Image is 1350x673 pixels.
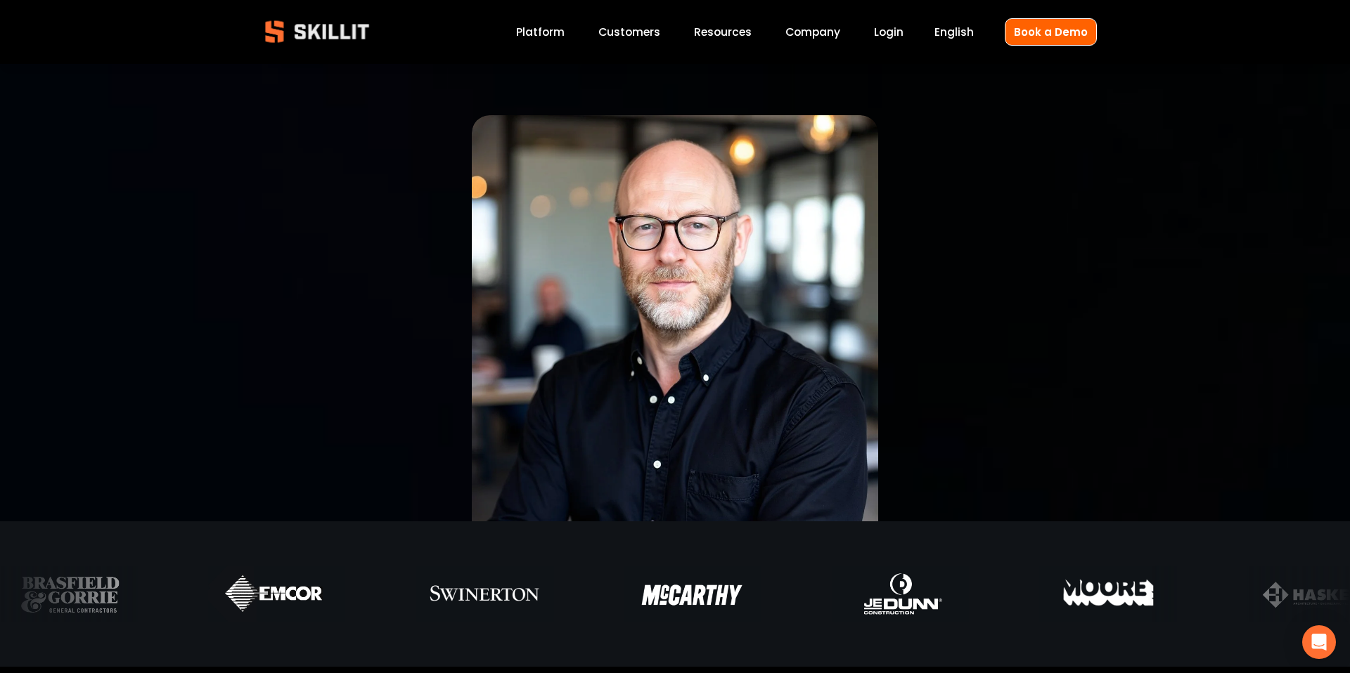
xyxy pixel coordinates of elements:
[1005,18,1097,46] a: Book a Demo
[1302,625,1336,659] div: Open Intercom Messenger
[253,11,381,53] img: Skillit
[785,22,840,41] a: Company
[694,22,752,41] a: folder dropdown
[874,22,904,41] a: Login
[694,24,752,40] span: Resources
[934,24,974,40] span: English
[934,22,974,41] div: language picker
[598,22,660,41] a: Customers
[516,22,565,41] a: Platform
